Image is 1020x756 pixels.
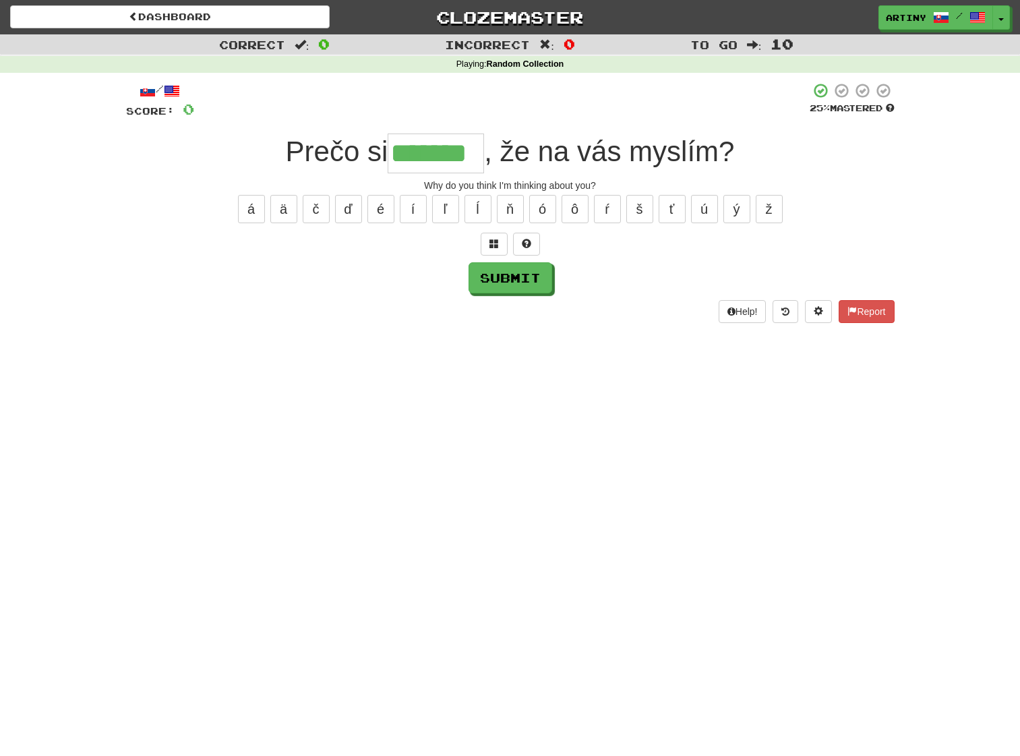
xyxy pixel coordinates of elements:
span: Score: [126,105,175,117]
button: ä [270,195,297,223]
a: Dashboard [10,5,330,28]
button: ť [659,195,686,223]
span: 0 [318,36,330,52]
button: Round history (alt+y) [773,300,798,323]
button: Report [839,300,894,323]
button: í [400,195,427,223]
span: Prečo si [286,136,388,167]
button: ó [529,195,556,223]
span: : [539,39,554,51]
span: 10 [771,36,793,52]
div: Why do you think I'm thinking about you? [126,179,895,192]
span: To go [690,38,738,51]
button: ď [335,195,362,223]
button: ú [691,195,718,223]
span: : [747,39,762,51]
span: 25 % [810,103,830,113]
span: , že na vás myslím? [484,136,734,167]
span: artiny [886,11,926,24]
button: ô [562,195,589,223]
button: Switch sentence to multiple choice alt+p [481,233,508,256]
button: ž [756,195,783,223]
button: ň [497,195,524,223]
button: á [238,195,265,223]
button: ŕ [594,195,621,223]
button: ý [723,195,750,223]
button: Help! [719,300,767,323]
span: Incorrect [445,38,530,51]
button: š [626,195,653,223]
button: č [303,195,330,223]
a: artiny / [878,5,993,30]
div: / [126,82,194,99]
strong: Random Collection [487,59,564,69]
button: Single letter hint - you only get 1 per sentence and score half the points! alt+h [513,233,540,256]
a: Clozemaster [350,5,669,29]
button: ľ [432,195,459,223]
span: 0 [183,100,194,117]
span: / [956,11,963,20]
button: Submit [469,262,552,293]
button: é [367,195,394,223]
div: Mastered [810,103,895,115]
span: : [295,39,309,51]
span: 0 [564,36,575,52]
button: ĺ [464,195,491,223]
span: Correct [219,38,285,51]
